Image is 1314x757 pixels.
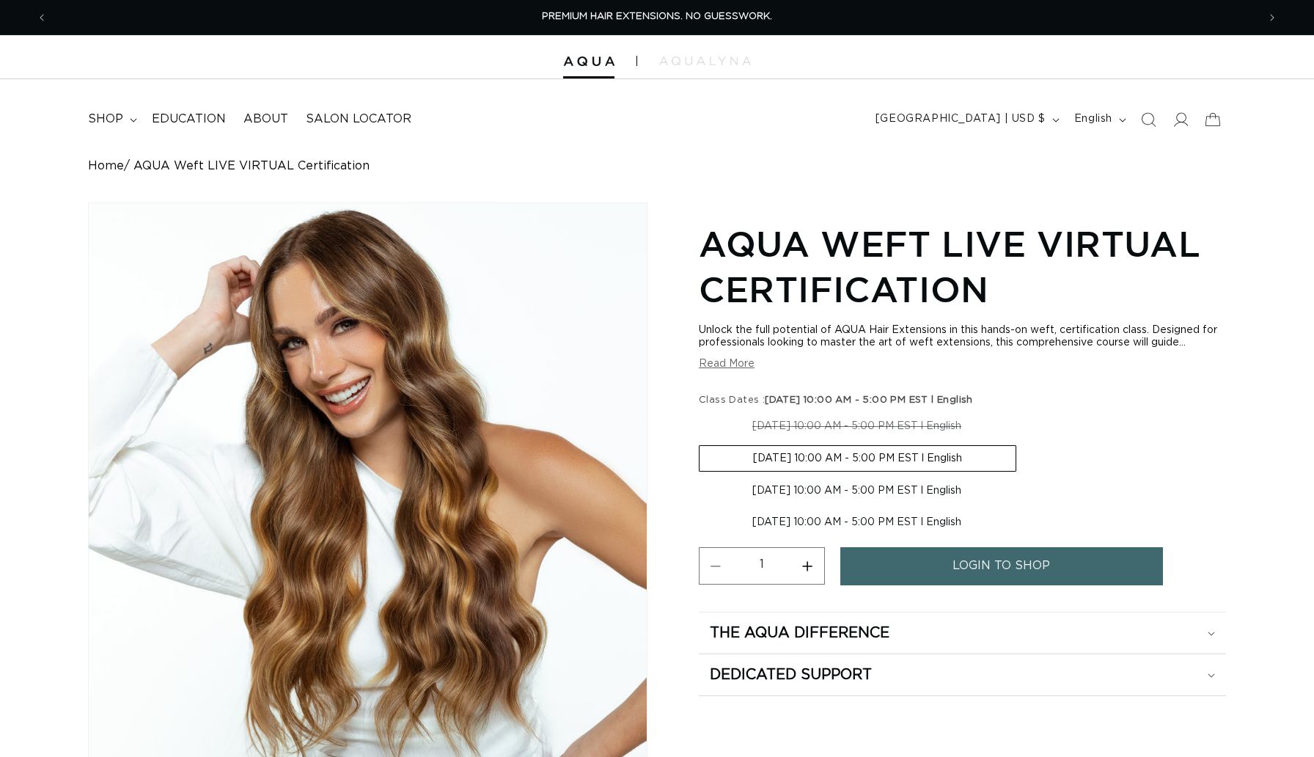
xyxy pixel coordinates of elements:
[243,111,288,127] span: About
[699,478,1015,503] label: [DATE] 10:00 AM - 5:00 PM EST l English
[699,445,1016,472] label: [DATE] 10:00 AM - 5:00 PM EST l English
[133,159,370,173] span: AQUA Weft LIVE VIRTUAL Certification
[152,111,226,127] span: Education
[953,547,1050,585] span: login to shop
[876,111,1046,127] span: [GEOGRAPHIC_DATA] | USD $
[1132,103,1164,136] summary: Search
[88,159,1226,173] nav: breadcrumbs
[1065,106,1132,134] button: English
[699,510,1015,535] label: [DATE] 10:00 AM - 5:00 PM EST l English
[297,103,420,136] a: Salon Locator
[710,623,889,643] h2: The Aqua Difference
[840,547,1163,585] a: login to shop
[765,395,973,405] span: [DATE] 10:00 AM - 5:00 PM EST l English
[699,393,975,408] legend: Class Dates :
[143,103,235,136] a: Education
[710,665,872,684] h2: Dedicated Support
[699,324,1226,349] div: Unlock the full potential of AQUA Hair Extensions in this hands-on weft, certification class. Des...
[867,106,1065,134] button: [GEOGRAPHIC_DATA] | USD $
[1256,4,1288,32] button: Next announcement
[699,654,1226,695] summary: Dedicated Support
[79,103,143,136] summary: shop
[699,221,1226,312] h1: AQUA Weft LIVE VIRTUAL Certification
[88,159,124,173] a: Home
[542,12,772,21] span: PREMIUM HAIR EXTENSIONS. NO GUESSWORK.
[26,4,58,32] button: Previous announcement
[699,358,755,370] button: Read More
[699,414,1015,439] label: [DATE] 10:00 AM - 5:00 PM EST l English
[1074,111,1112,127] span: English
[235,103,297,136] a: About
[699,612,1226,654] summary: The Aqua Difference
[659,56,751,65] img: aqualyna.com
[306,111,411,127] span: Salon Locator
[88,111,123,127] span: shop
[563,56,614,67] img: Aqua Hair Extensions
